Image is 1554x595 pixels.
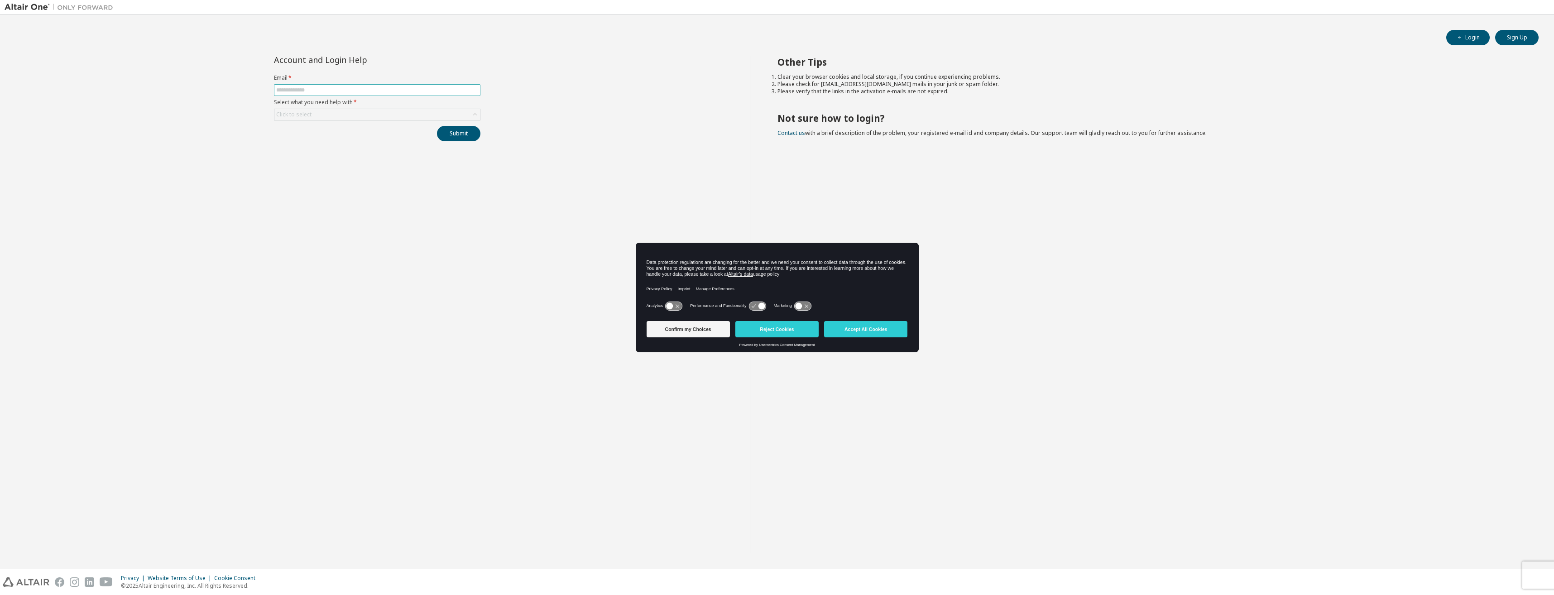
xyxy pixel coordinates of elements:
a: Contact us [777,129,805,137]
div: Privacy [121,575,148,582]
img: linkedin.svg [85,577,94,587]
li: Please check for [EMAIL_ADDRESS][DOMAIN_NAME] mails in your junk or spam folder. [777,81,1523,88]
img: Altair One [5,3,118,12]
div: Click to select [274,109,480,120]
img: youtube.svg [100,577,113,587]
div: Click to select [276,111,312,118]
li: Clear your browser cookies and local storage, if you continue experiencing problems. [777,73,1523,81]
div: Cookie Consent [214,575,261,582]
p: © 2025 Altair Engineering, Inc. All Rights Reserved. [121,582,261,590]
label: Email [274,74,480,82]
h2: Other Tips [777,56,1523,68]
img: instagram.svg [70,577,79,587]
div: Website Terms of Use [148,575,214,582]
button: Submit [437,126,480,141]
img: altair_logo.svg [3,577,49,587]
button: Login [1446,30,1490,45]
button: Sign Up [1495,30,1539,45]
img: facebook.svg [55,577,64,587]
li: Please verify that the links in the activation e-mails are not expired. [777,88,1523,95]
div: Account and Login Help [274,56,439,63]
span: with a brief description of the problem, your registered e-mail id and company details. Our suppo... [777,129,1207,137]
h2: Not sure how to login? [777,112,1523,124]
label: Select what you need help with [274,99,480,106]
